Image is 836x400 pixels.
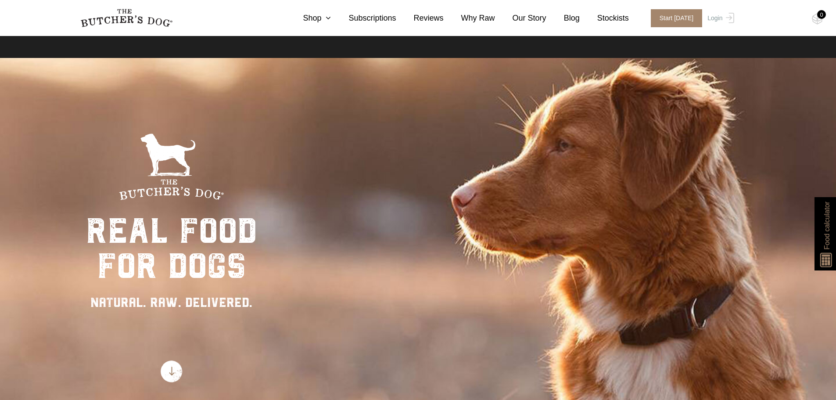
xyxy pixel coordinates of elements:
div: NATURAL. RAW. DELIVERED. [86,292,257,312]
a: Shop [285,12,331,24]
span: Start [DATE] [651,9,703,27]
a: Stockists [580,12,629,24]
span: Food calculator [822,202,832,249]
a: Login [705,9,734,27]
a: Subscriptions [331,12,396,24]
a: Reviews [396,12,444,24]
div: real food for dogs [86,213,257,284]
a: Start [DATE] [642,9,706,27]
a: Our Story [495,12,546,24]
a: Blog [546,12,580,24]
div: 0 [817,10,826,19]
img: TBD_Cart-Empty.png [812,13,823,25]
a: Why Raw [444,12,495,24]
